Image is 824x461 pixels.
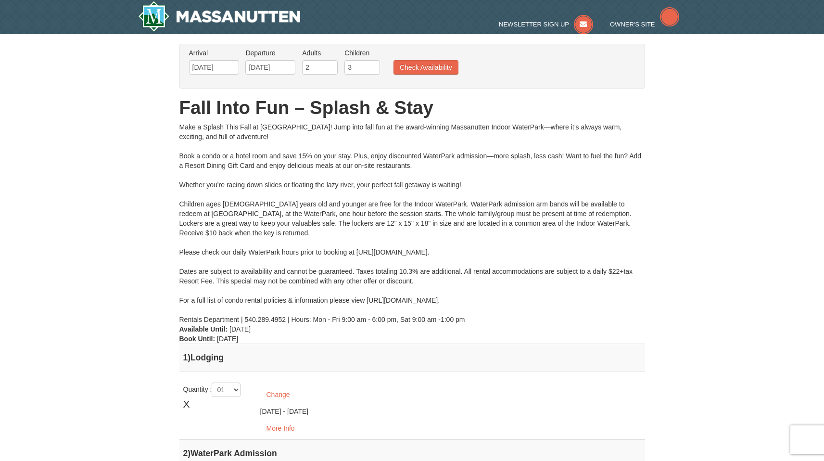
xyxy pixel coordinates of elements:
[287,408,308,415] span: [DATE]
[610,21,679,28] a: Owner's Site
[138,1,301,32] a: Massanutten Resort
[188,448,190,458] span: )
[344,48,380,58] label: Children
[179,122,645,324] div: Make a Splash This Fall at [GEOGRAPHIC_DATA]! Jump into fall fun at the award-winning Massanutten...
[217,335,238,343] span: [DATE]
[183,353,641,362] h4: 1 Lodging
[179,98,645,117] h1: Fall Into Fun – Splash & Stay
[183,385,241,393] span: Quantity :
[499,21,569,28] span: Newsletter Sign Up
[179,335,216,343] strong: Book Until:
[138,1,301,32] img: Massanutten Resort Logo
[229,325,251,333] span: [DATE]
[260,421,301,435] button: More Info
[260,387,296,402] button: Change
[245,48,295,58] label: Departure
[499,21,593,28] a: Newsletter Sign Up
[189,48,239,58] label: Arrival
[179,325,228,333] strong: Available Until:
[260,408,281,415] span: [DATE]
[183,448,641,458] h4: 2 WaterPark Admission
[188,353,190,362] span: )
[610,21,655,28] span: Owner's Site
[283,408,285,415] span: -
[183,397,190,411] span: X
[302,48,338,58] label: Adults
[393,60,458,75] button: Check Availability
